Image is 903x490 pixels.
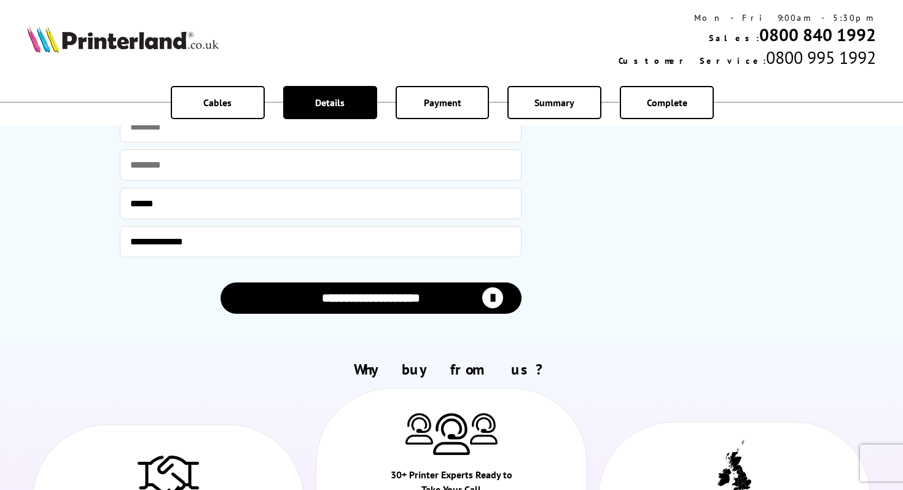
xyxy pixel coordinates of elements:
[619,55,766,66] span: Customer Service:
[759,23,876,46] a: 0800 840 1992
[27,360,876,379] h2: Why buy from us?
[405,413,433,445] img: Printer Experts
[619,12,876,23] div: Mon - Fri 9:00am - 5:30pm
[766,46,876,69] span: 0800 995 1992
[534,96,574,109] span: Summary
[315,96,345,109] span: Details
[424,96,461,109] span: Payment
[203,96,232,109] span: Cables
[647,96,687,109] span: Complete
[27,26,219,53] img: Printerland Logo
[470,413,498,445] img: Printer Experts
[709,33,759,44] span: Sales:
[433,413,470,456] img: Printer Experts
